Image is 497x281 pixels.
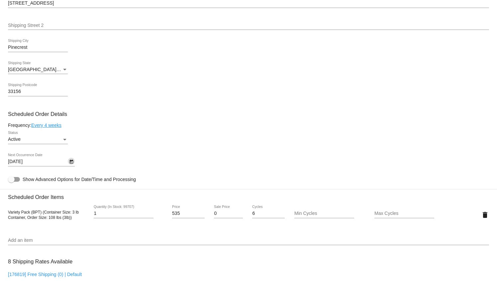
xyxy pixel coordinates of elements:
input: Max Cycles [374,211,434,216]
a: [176819] Free Shipping (0) | Default [8,272,82,277]
input: Min Cycles [294,211,354,216]
a: Every 4 weeks [31,123,61,128]
button: Open calendar [68,158,75,165]
input: Next Occurrence Date [8,159,68,164]
div: Frequency: [8,123,489,128]
input: Cycles [252,211,285,216]
h3: Scheduled Order Details [8,111,489,117]
input: Sale Price [214,211,243,216]
h3: 8 Shipping Rates Available [8,254,72,269]
input: Price [172,211,205,216]
mat-icon: delete [481,211,489,219]
input: Shipping Postcode [8,89,68,94]
h3: Scheduled Order Items [8,189,489,200]
span: [GEOGRAPHIC_DATA] | [US_STATE] [8,67,86,72]
input: Shipping Street 1 [8,1,489,6]
mat-select: Shipping State [8,67,68,72]
input: Shipping Street 2 [8,23,489,28]
input: Quantity (In Stock: 99707) [94,211,153,216]
mat-select: Status [8,137,68,142]
span: Show Advanced Options for Date/Time and Processing [23,176,136,183]
input: Add an item [8,238,489,243]
input: Shipping City [8,45,68,50]
span: Variety Pack (BPT) (Container Size: 3 lb Container, Order Size: 108 lbs (3lb)) [8,210,79,220]
span: Active [8,137,21,142]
